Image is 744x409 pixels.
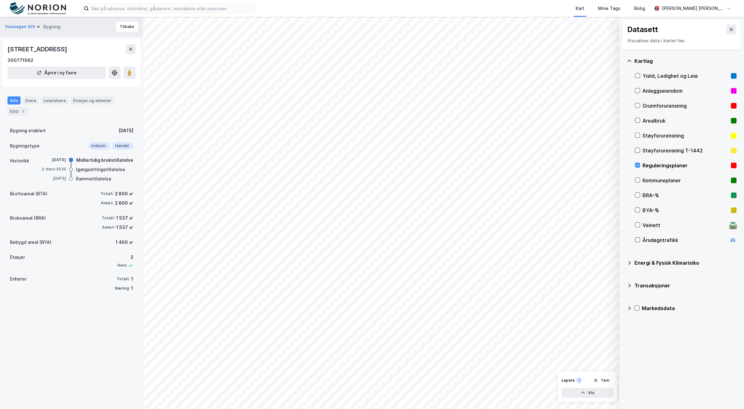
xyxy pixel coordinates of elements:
div: Midlertidig brukstillatelse [76,156,133,164]
div: 1 [20,108,26,114]
div: Enheter [10,275,26,283]
input: Søk på adresse, matrikkel, gårdeiere, leietakere eller personer [89,4,255,13]
div: Støyforurensning T-1442 [643,147,728,154]
div: 1 [576,377,582,383]
div: Eiere [23,96,39,105]
div: Totalt: [102,216,115,221]
div: 🛣️ [729,221,737,229]
button: Tøm [589,375,613,385]
div: Annet: [101,201,114,206]
div: Mine Tags [598,5,620,12]
div: Info [7,96,21,105]
div: Grunnforurensning [643,102,728,109]
div: Veinett [643,221,727,229]
div: Rammetillatelse [76,175,111,183]
div: [DATE] [41,176,66,181]
div: Datasett [627,25,658,35]
div: 2 [117,253,133,261]
div: Annet: [102,225,115,230]
div: Bygningstype [10,142,40,150]
button: Vuluvegen 325 [5,24,36,30]
div: 2. mars 2020 [41,166,66,172]
div: Bolig [634,5,645,12]
div: 1 537 ㎡ [116,224,133,231]
div: Markedsdata [642,304,737,312]
div: ESG [7,107,28,116]
img: norion-logo.80e7a08dc31c2e691866.png [10,2,66,15]
div: Anleggseiendom [643,87,728,95]
div: 1 [131,275,133,283]
div: BRA–% [643,192,728,199]
div: BYA–% [643,207,728,214]
div: Arealbruk [643,117,728,124]
div: Bygning [43,23,60,30]
div: Etasjer [10,253,25,261]
div: Bebygd areal (BYA) [10,239,51,246]
div: 1 [131,285,133,292]
div: [PERSON_NAME] [PERSON_NAME] [662,5,724,12]
button: Åpne i ny fane [7,67,106,79]
div: Visualiser data i kartet her. [627,37,736,44]
div: Bygning etablert [10,127,46,134]
div: Reguleringsplaner [643,162,728,169]
div: Transaksjoner [634,282,737,289]
div: Totalt: [117,277,130,281]
div: 2 800 ㎡ [115,190,133,198]
div: [DATE] [119,127,133,134]
div: 300771562 [7,57,33,64]
div: [STREET_ADDRESS] [7,44,68,54]
div: 1 537 ㎡ [116,214,133,222]
div: Bruttoareal (BTA) [10,190,47,198]
iframe: Chat Widget [713,379,744,409]
div: Støyforurensning [643,132,728,139]
div: Igangsettingstillatelse [76,166,125,173]
button: Tilbake [116,22,138,32]
div: Layers [562,378,575,383]
div: 1 400 ㎡ [115,239,133,246]
div: Heis: [117,263,127,268]
div: Kart [576,5,584,12]
div: Totalt: [101,191,114,196]
div: Etasjer og enheter [73,98,111,103]
div: Næring: [115,286,130,291]
div: 2 800 ㎡ [115,199,133,207]
div: Yield, Ledighet og Leie [643,72,728,80]
div: [DATE] [41,157,66,163]
button: Vis [562,388,613,398]
div: Årsdøgntrafikk [643,236,727,244]
div: Energi & Fysisk Klimarisiko [634,259,737,267]
div: Leietakere [41,96,68,105]
div: Kartlag [634,57,737,65]
div: Kontrollprogram for chat [713,379,744,409]
div: Bruksareal (BRA) [10,214,46,222]
div: Historikk [10,157,29,165]
div: Kommuneplaner [643,177,728,184]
